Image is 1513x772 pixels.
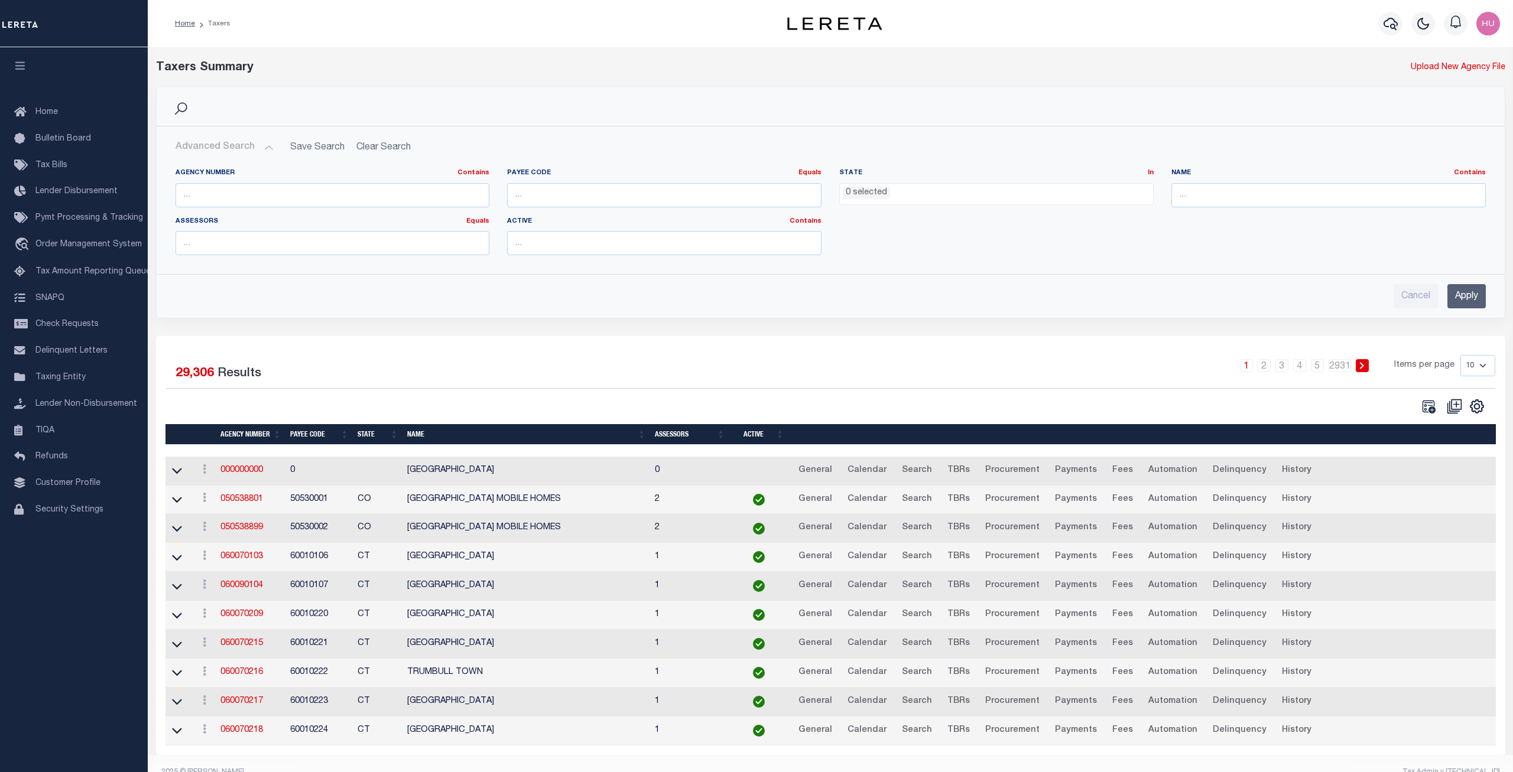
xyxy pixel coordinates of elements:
[650,659,729,688] td: 1
[402,659,650,688] td: TRUMBULL TOWN
[1107,576,1138,595] a: Fees
[1143,490,1203,509] a: Automation
[1050,576,1102,595] a: Payments
[897,663,937,682] a: Search
[753,609,765,621] img: check-icon-green.svg
[942,663,975,682] a: TBRs
[1107,721,1138,740] a: Fees
[897,634,937,653] a: Search
[1050,663,1102,682] a: Payments
[176,168,490,178] label: Agency Number
[793,605,837,624] a: General
[1143,605,1203,624] a: Automation
[1394,284,1438,308] input: Cancel
[942,605,975,624] a: TBRs
[787,17,882,30] img: logo-dark.svg
[1107,605,1138,624] a: Fees
[285,543,353,572] td: 60010106
[216,424,285,445] th: Agency Number: activate to sort column ascending
[1207,605,1272,624] a: Delinquency
[897,576,937,595] a: Search
[980,663,1045,682] a: Procurement
[220,668,263,676] a: 060070216
[897,605,937,624] a: Search
[753,523,765,535] img: check-icon-green.svg
[793,461,837,480] a: General
[1277,605,1317,624] a: History
[897,461,937,480] a: Search
[793,663,837,682] a: General
[650,630,729,659] td: 1
[466,218,489,224] a: Equals
[793,548,837,566] a: General
[650,716,729,745] td: 1
[942,461,975,480] a: TBRs
[753,494,765,506] img: check-icon-green.svg
[1454,170,1486,176] a: Contains
[220,697,263,705] a: 060070217
[1277,548,1317,566] a: History
[402,630,650,659] td: [GEOGRAPHIC_DATA]
[842,548,892,566] a: Calendar
[753,638,765,650] img: check-icon-green.svg
[1311,359,1324,372] a: 5
[1207,663,1272,682] a: Delinquency
[1050,634,1102,653] a: Payments
[285,424,353,445] th: Payee Code: activate to sort column ascending
[507,231,822,255] input: ...
[1050,519,1102,538] a: Payments
[650,543,729,572] td: 1
[790,218,822,224] a: Contains
[176,231,490,255] input: ...
[1275,359,1288,372] a: 3
[217,364,261,383] label: Results
[353,630,402,659] td: CT
[353,716,402,745] td: CT
[793,692,837,711] a: General
[353,688,402,716] td: CT
[1050,605,1102,624] a: Payments
[1107,548,1138,566] a: Fees
[402,543,650,572] td: [GEOGRAPHIC_DATA]
[897,519,937,538] a: Search
[753,725,765,737] img: check-icon-green.svg
[1447,284,1486,308] input: Apply
[220,466,263,474] a: 000000000
[176,183,490,207] input: ...
[1143,634,1203,653] a: Automation
[980,721,1045,740] a: Procurement
[1207,576,1272,595] a: Delinquency
[1277,721,1317,740] a: History
[285,630,353,659] td: 60010221
[753,551,765,563] img: check-icon-green.svg
[1050,490,1102,509] a: Payments
[842,721,892,740] a: Calendar
[195,18,230,29] li: Taxers
[353,659,402,688] td: CT
[793,721,837,740] a: General
[176,136,274,159] button: Advanced Search
[220,523,263,532] a: 050538899
[220,726,263,734] a: 060070218
[353,601,402,630] td: CT
[220,552,263,561] a: 060070103
[1329,359,1351,372] a: 2931
[1476,12,1500,35] img: svg+xml;base64,PHN2ZyB4bWxucz0iaHR0cDovL3d3dy53My5vcmcvMjAwMC9zdmciIHBvaW50ZXItZXZlbnRzPSJub25lIi...
[35,400,137,408] span: Lender Non-Disbursement
[402,457,650,486] td: [GEOGRAPHIC_DATA]
[942,548,975,566] a: TBRs
[176,217,490,227] label: Assessors
[220,639,263,647] a: 060070215
[507,168,822,178] label: Payee Code
[1277,519,1317,538] a: History
[980,634,1045,653] a: Procurement
[1050,461,1102,480] a: Payments
[402,601,650,630] td: [GEOGRAPHIC_DATA]
[1207,692,1272,711] a: Delinquency
[980,548,1045,566] a: Procurement
[457,170,489,176] a: Contains
[1258,359,1271,372] a: 2
[942,490,975,509] a: TBRs
[798,170,822,176] a: Equals
[793,634,837,653] a: General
